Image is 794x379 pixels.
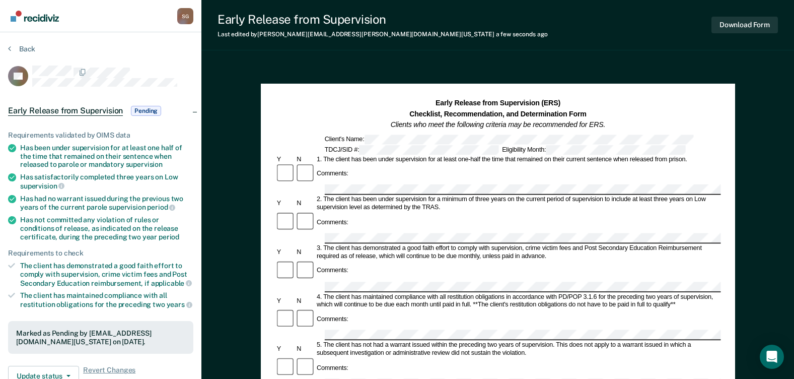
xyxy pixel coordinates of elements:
[126,160,163,168] span: supervision
[131,106,161,116] span: Pending
[295,248,315,257] div: N
[409,110,587,118] strong: Checklist, Recommendation, and Determination Form
[275,200,295,208] div: Y
[151,279,192,287] span: applicable
[11,11,59,22] img: Recidiviz
[275,297,295,305] div: Y
[20,262,193,287] div: The client has demonstrated a good faith effort to comply with supervision, crime victim fees and...
[177,8,193,24] div: S G
[20,195,193,212] div: Has had no warrant issued during the previous two years of the current parole supervision
[295,155,315,163] div: N
[436,99,560,107] strong: Early Release from Supervision (ERS)
[159,233,179,241] span: period
[20,144,193,169] div: Has been under supervision for at least one half of the time that remained on their sentence when...
[315,267,350,275] div: Comments:
[315,244,721,261] div: 3. The client has demonstrated a good faith effort to comply with supervision, crime victim fees ...
[218,12,548,27] div: Early Release from Supervision
[315,315,350,324] div: Comments:
[275,155,295,163] div: Y
[20,291,193,308] div: The client has maintained compliance with all restitution obligations for the preceding two
[496,31,548,38] span: a few seconds ago
[8,44,35,53] button: Back
[177,8,193,24] button: Profile dropdown button
[323,145,500,155] div: TDCJ/SID #:
[275,248,295,257] div: Y
[16,329,185,346] div: Marked as Pending by [EMAIL_ADDRESS][DOMAIN_NAME][US_STATE] on [DATE].
[323,135,694,144] div: Client's Name:
[711,17,778,33] button: Download Form
[8,249,193,258] div: Requirements to check
[218,31,548,38] div: Last edited by [PERSON_NAME][EMAIL_ADDRESS][PERSON_NAME][DOMAIN_NAME][US_STATE]
[8,131,193,140] div: Requirements validated by OIMS data
[315,155,721,163] div: 1. The client has been under supervision for at least one-half the time that remained on their cu...
[390,120,605,129] em: Clients who meet the following criteria may be recommended for ERS.
[315,341,721,357] div: 5. The client has not had a warrant issued within the preceding two years of supervision. This do...
[147,203,175,211] span: period
[760,345,784,369] div: Open Intercom Messenger
[20,216,193,241] div: Has not committed any violation of rules or conditions of release, as indicated on the release ce...
[295,200,315,208] div: N
[8,106,123,116] span: Early Release from Supervision
[315,196,721,212] div: 2. The client has been under supervision for a minimum of three years on the current period of su...
[20,182,64,190] span: supervision
[295,345,315,353] div: N
[167,300,192,308] span: years
[315,293,721,309] div: 4. The client has maintained compliance with all restitution obligations in accordance with PD/PO...
[20,173,193,190] div: Has satisfactorily completed three years on Low
[315,218,350,226] div: Comments:
[315,170,350,178] div: Comments:
[295,297,315,305] div: N
[500,145,687,155] div: Eligibility Month:
[315,364,350,372] div: Comments:
[275,345,295,353] div: Y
